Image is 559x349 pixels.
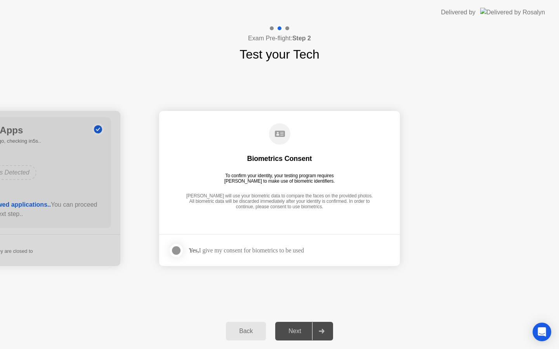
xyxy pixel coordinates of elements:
[228,328,264,335] div: Back
[533,323,551,341] div: Open Intercom Messenger
[189,247,199,254] strong: Yes,
[247,154,312,163] div: Biometrics Consent
[189,247,304,254] div: I give my consent for biometrics to be used
[278,328,312,335] div: Next
[221,173,338,184] div: To confirm your identity, your testing program requires [PERSON_NAME] to make use of biometric id...
[441,8,476,17] div: Delivered by
[184,193,375,211] div: [PERSON_NAME] will use your biometric data to compare the faces on the provided photos. All biome...
[292,35,311,41] b: Step 2
[275,322,333,340] button: Next
[226,322,266,340] button: Back
[240,45,319,64] h1: Test your Tech
[480,8,545,17] img: Delivered by Rosalyn
[248,34,311,43] h4: Exam Pre-flight:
